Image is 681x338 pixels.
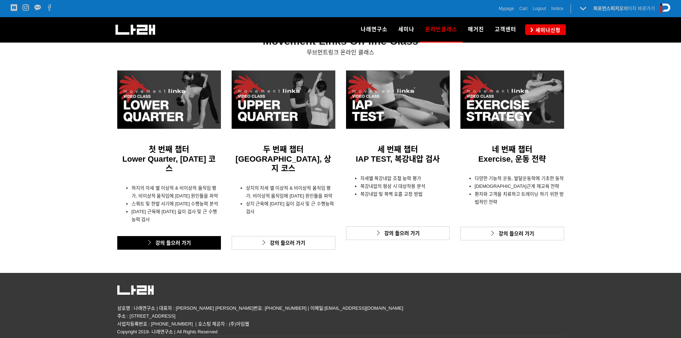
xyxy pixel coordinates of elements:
[307,49,374,55] span: 무브먼트링크 온라인 클래스
[246,184,335,200] li: 상지의 자세 별 이상적 & 비이상적 움직임 평가, 비이상적 움직임에 [DATE] 원인들을 파악
[361,26,388,33] span: 나래연구소
[551,5,563,12] a: Notice
[495,26,516,33] span: 고객센터
[475,182,564,190] p: [DEMOGRAPHIC_DATA]근계 재교육 전략
[149,145,189,154] span: 첫 번째 챕터
[263,145,303,154] span: 두 번째 챕터
[460,227,564,240] a: 강의 들으러 가기
[117,285,154,295] img: 5c63318082161.png
[117,304,564,320] p: 상호명 : 나래연구소 | 대표자 : [PERSON_NAME] [PERSON_NAME]번호: [PHONE_NUMBER] | 이메일:[EMAIL_ADDRESS][DOMAIN_NA...
[132,184,221,200] li: 하지의 자세 별 이상적 & 비이상적 움직임 평가, 비이상적 움직임에 [DATE] 원인들을 파악
[519,5,528,12] a: Cart
[420,17,463,42] a: 온라인클래스
[492,145,532,154] span: 네 번째 챕터
[398,26,414,33] span: 세미나
[499,5,514,12] a: Mypage
[425,24,457,35] span: 온라인클래스
[533,26,561,34] span: 세미나신청
[377,145,418,154] span: 세 번째 챕터
[232,236,335,250] a: 강의 들으러 가기
[593,6,623,11] strong: 퍼포먼스피지오
[360,190,450,198] p: 복강내압 및 복벽 호흡 교정 방법
[132,208,221,224] p: [DATE] 근육에 [DATE] 길이 검사 및 근 수행능력 검사
[356,155,440,163] span: IAP TEST, 복강내압 검사
[346,226,450,240] a: 강의 들으러 가기
[475,175,564,182] li: 다양한 기능적 운동, 발달운동학에 기초한 동작
[246,200,335,216] p: 상지 근육에 [DATE] 길이 검사 및 근 수행능력 검사
[355,17,393,42] a: 나래연구소
[360,175,450,182] li: 자세별 복강내압 조절 능력 평가
[117,328,564,336] p: Copyright 2019- 나래연구소 | All Rights Reserved
[117,236,221,250] a: 강의 들으러 가기
[475,190,564,206] p: 환자와 고객을 치료하고 트레이닝 하기 위한 방법적인 전략
[117,320,564,328] p: 사업자등록번호 : [PHONE_NUMBER] | 호스팅 제공자 : (주)아임웹
[393,17,420,42] a: 세미나
[468,26,484,33] span: 매거진
[478,155,546,163] span: Exercise, 운동 전략
[132,200,221,208] li: 스쿼트 및 한발 서기에 [DATE] 수행능력 분석
[122,155,215,173] span: Lower Quarter, [DATE] 코스
[525,24,566,35] a: 세미나신청
[593,6,655,11] a: 퍼포먼스피지오페이지 바로가기
[463,17,489,42] a: 매거진
[236,155,331,173] span: [GEOGRAPHIC_DATA], 상지 코스
[489,17,522,42] a: 고객센터
[533,5,546,12] a: Logout
[360,182,450,190] p: 복강내압의 형성 시 대상작용 분석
